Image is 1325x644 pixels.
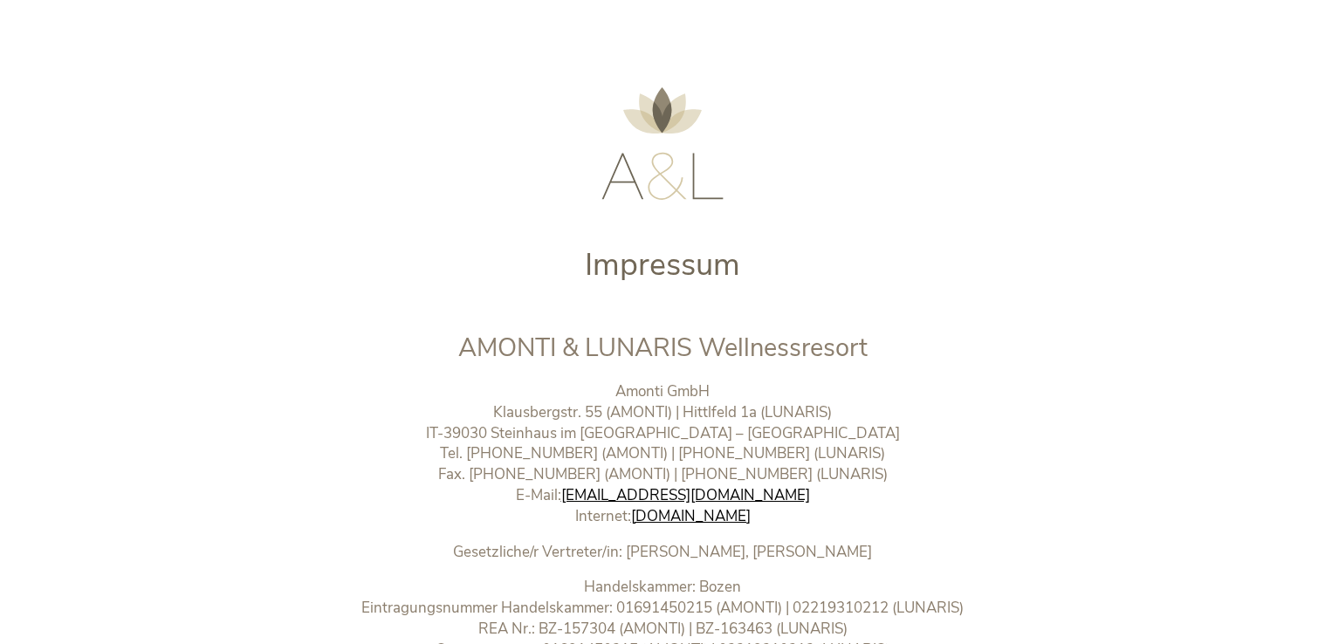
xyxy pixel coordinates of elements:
[585,243,740,286] span: Impressum
[561,485,810,505] a: [EMAIL_ADDRESS][DOMAIN_NAME]
[453,542,872,562] b: Gesetzliche/r Vertreter/in: [PERSON_NAME], [PERSON_NAME]
[458,331,868,365] span: AMONTI & LUNARIS Wellnessresort
[631,506,751,526] a: [DOMAIN_NAME]
[299,381,1027,527] p: Amonti GmbH Klausbergstr. 55 (AMONTI) | Hittlfeld 1a (LUNARIS) IT-39030 Steinhaus im [GEOGRAPHIC_...
[601,87,724,200] img: AMONTI & LUNARIS Wellnessresort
